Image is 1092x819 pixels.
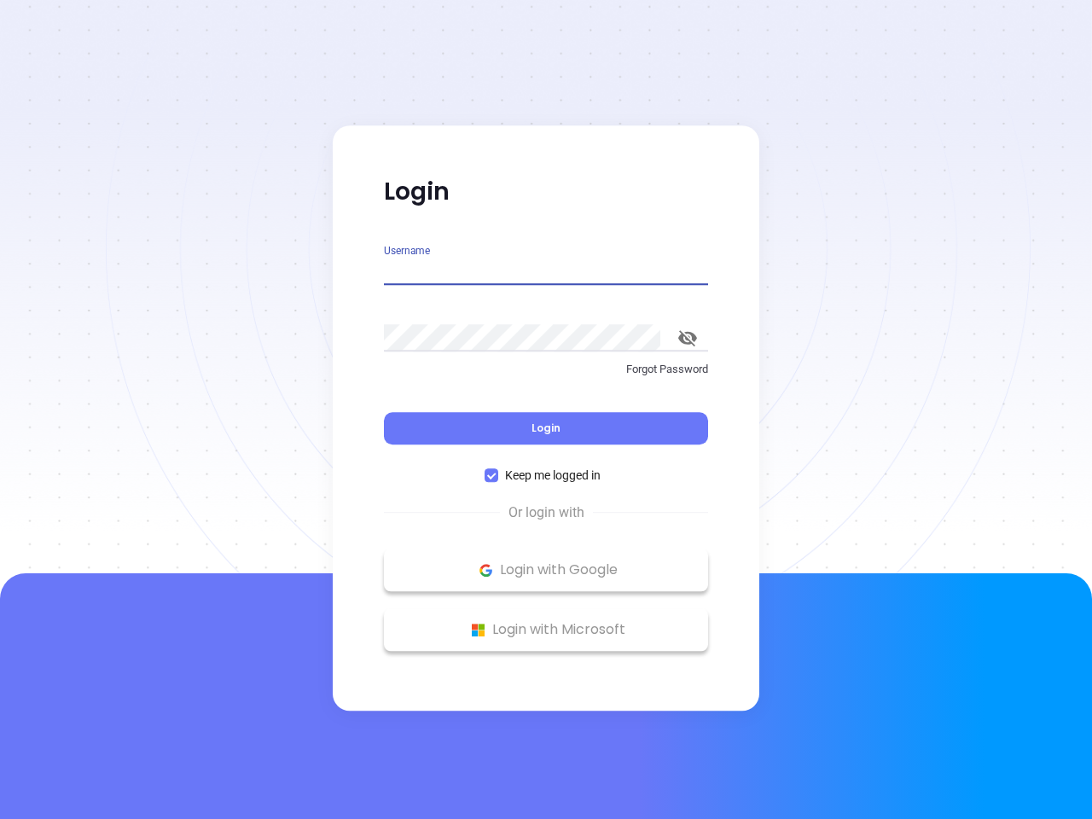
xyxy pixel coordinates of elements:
[498,466,607,485] span: Keep me logged in
[384,549,708,591] button: Google Logo Login with Google
[384,608,708,651] button: Microsoft Logo Login with Microsoft
[667,317,708,358] button: toggle password visibility
[468,619,489,641] img: Microsoft Logo
[392,557,700,583] p: Login with Google
[500,502,593,523] span: Or login with
[531,421,561,435] span: Login
[384,361,708,378] p: Forgot Password
[384,177,708,207] p: Login
[384,246,430,256] label: Username
[384,361,708,392] a: Forgot Password
[475,560,497,581] img: Google Logo
[384,412,708,444] button: Login
[392,617,700,642] p: Login with Microsoft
